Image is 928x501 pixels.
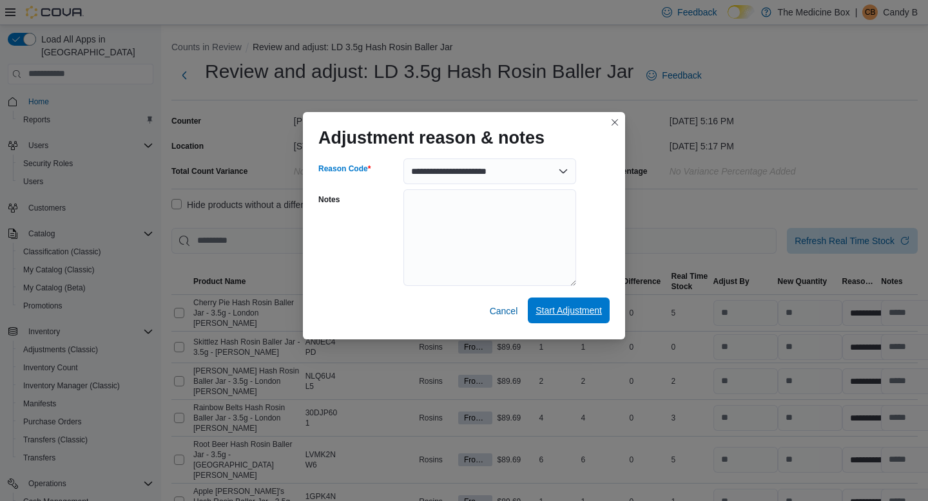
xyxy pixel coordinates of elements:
label: Notes [318,194,340,205]
span: Cancel [490,305,518,317]
button: Cancel [485,298,523,324]
span: Start Adjustment [536,304,602,317]
h1: Adjustment reason & notes [318,128,545,148]
label: Reason Code [318,164,371,174]
button: Start Adjustment [528,298,610,323]
button: Closes this modal window [607,115,623,130]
